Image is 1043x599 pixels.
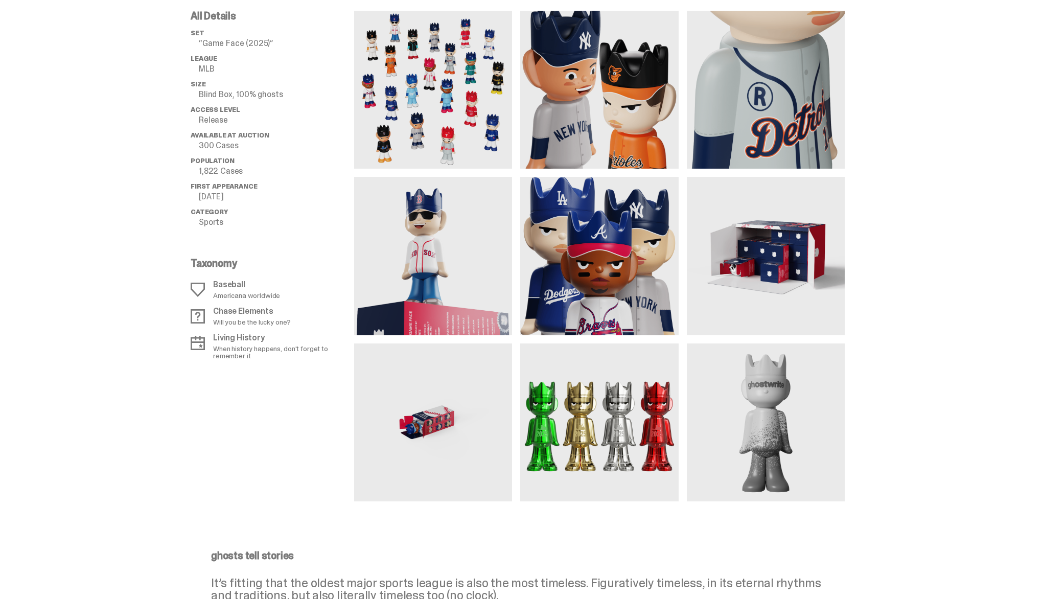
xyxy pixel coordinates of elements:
img: media gallery image [354,11,512,169]
p: 1,822 Cases [199,167,354,175]
span: Category [191,208,228,216]
span: First Appearance [191,182,257,191]
span: League [191,54,217,63]
p: Will you be the lucky one? [213,318,290,326]
p: MLB [199,65,354,73]
p: Baseball [213,281,280,289]
p: Blind Box, 100% ghosts [199,90,354,99]
span: Population [191,156,234,165]
p: Sports [199,218,354,226]
p: “Game Face (2025)” [199,39,354,48]
img: media gallery image [687,343,845,501]
img: media gallery image [354,177,512,335]
img: media gallery image [520,11,678,169]
span: Available at Auction [191,131,269,140]
img: media gallery image [354,343,512,501]
span: Access Level [191,105,240,114]
p: All Details [191,11,354,21]
img: media gallery image [687,177,845,335]
p: Living History [213,334,348,342]
img: media gallery image [520,343,678,501]
img: media gallery image [520,177,678,335]
p: Chase Elements [213,307,290,315]
p: [DATE] [199,193,354,201]
span: Size [191,80,205,88]
p: 300 Cases [199,142,354,150]
img: media gallery image [687,11,845,169]
p: ghosts tell stories [211,550,824,561]
p: When history happens, don't forget to remember it [213,345,348,359]
span: set [191,29,204,37]
p: Taxonomy [191,258,348,268]
p: Release [199,116,354,124]
p: Americana worldwide [213,292,280,299]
